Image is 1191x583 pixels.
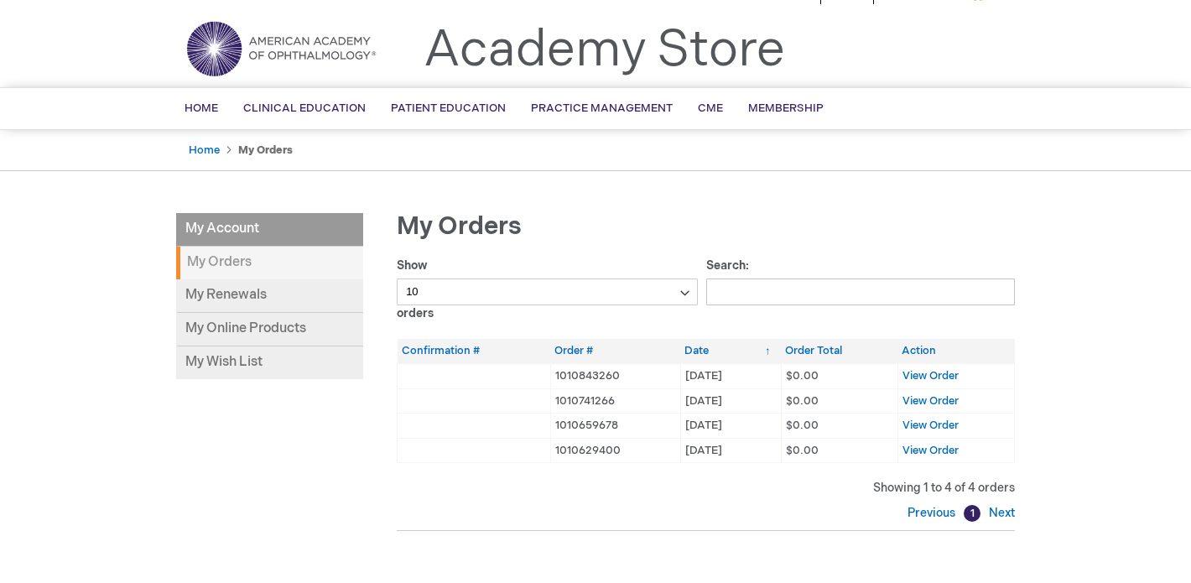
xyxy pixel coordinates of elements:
td: [DATE] [680,388,781,414]
a: 1 [964,505,980,522]
th: Action: activate to sort column ascending [897,339,1014,363]
td: [DATE] [680,438,781,463]
select: Showorders [397,278,698,305]
td: 1010843260 [550,363,680,388]
strong: My Orders [238,143,293,157]
span: Clinical Education [243,102,366,115]
label: Show orders [397,258,698,320]
span: Patient Education [391,102,506,115]
a: View Order [902,394,959,408]
th: Order Total: activate to sort column ascending [781,339,897,363]
div: Showing 1 to 4 of 4 orders [397,480,1015,497]
span: Home [185,102,218,115]
th: Confirmation #: activate to sort column ascending [398,339,551,363]
span: Membership [748,102,824,115]
a: Home [189,143,220,157]
td: 1010629400 [550,438,680,463]
td: [DATE] [680,363,781,388]
td: 1010741266 [550,388,680,414]
span: Practice Management [531,102,673,115]
a: My Online Products [176,313,363,346]
a: View Order [902,369,959,383]
td: 1010659678 [550,414,680,439]
span: $0.00 [786,369,819,383]
a: Previous [908,506,960,520]
input: Search: [706,278,1016,305]
span: $0.00 [786,394,819,408]
th: Date: activate to sort column ascending [680,339,781,363]
th: Order #: activate to sort column ascending [550,339,680,363]
a: My Renewals [176,279,363,313]
span: $0.00 [786,419,819,432]
label: Search: [706,258,1016,299]
td: [DATE] [680,414,781,439]
a: Next [985,506,1015,520]
a: Academy Store [424,20,785,81]
a: View Order [902,444,959,457]
span: My Orders [397,211,522,242]
strong: My Orders [176,247,363,279]
span: $0.00 [786,444,819,457]
span: CME [698,102,723,115]
a: My Wish List [176,346,363,379]
a: View Order [902,419,959,432]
